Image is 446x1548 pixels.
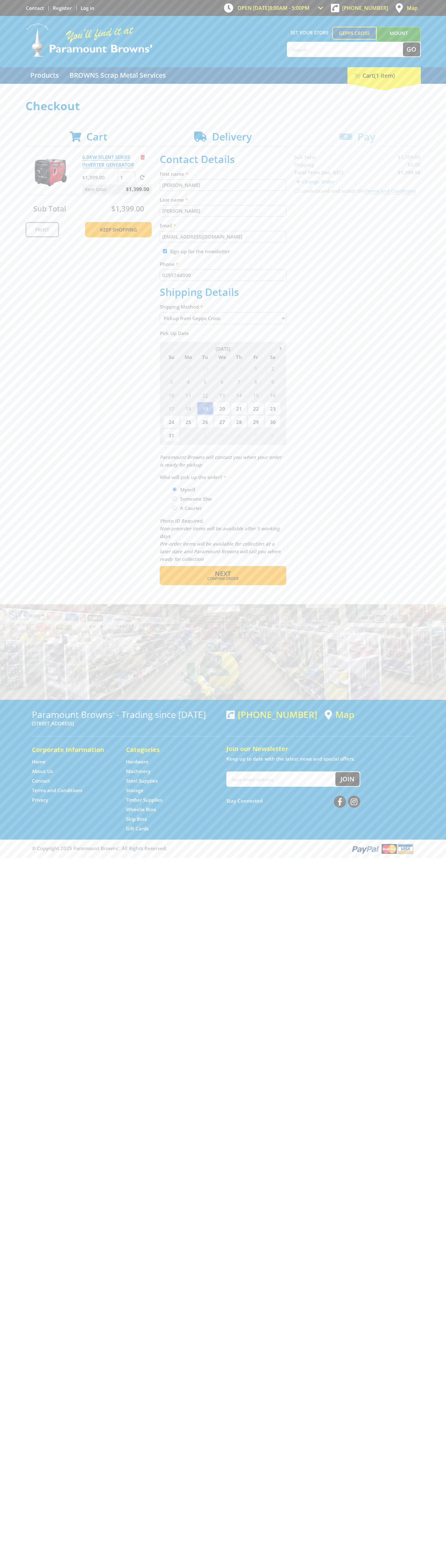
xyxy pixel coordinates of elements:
[173,577,273,581] span: Confirm order
[214,353,230,361] span: We
[32,720,220,727] p: [STREET_ADDRESS]
[178,493,214,504] label: Someone Else
[126,768,150,775] a: Go to the Machinery page
[226,744,414,753] h5: Join our Newsletter
[197,429,213,441] span: 2
[160,222,286,229] label: Email
[160,454,281,468] em: Paramount Browns will contact you when your order is ready for pickup
[126,816,147,822] a: Go to the Skip Bins page
[197,353,213,361] span: Tu
[172,497,177,501] input: Please select who will pick up the order.
[265,415,281,428] span: 30
[227,772,335,786] input: Your email address
[231,362,247,375] span: 31
[160,179,286,191] input: Please enter your first name.
[212,130,252,143] span: Delivery
[160,312,286,324] select: Please select a shipping method.
[265,353,281,361] span: Sa
[248,375,264,388] span: 8
[172,487,177,491] input: Please select who will pick up the order.
[163,402,179,415] span: 17
[178,503,204,513] label: A Courier
[180,429,196,441] span: 1
[141,154,145,160] a: Remove from cart
[32,778,50,784] a: Go to the Contact page
[269,4,310,11] span: 8:00am - 5:00pm
[180,389,196,401] span: 11
[265,429,281,441] span: 6
[231,375,247,388] span: 7
[160,170,286,178] label: First name
[238,4,310,11] span: OPEN [DATE]
[265,362,281,375] span: 2
[216,346,230,352] span: [DATE]
[126,778,158,784] a: Go to the Steel Supplies page
[226,793,360,808] div: Stay Connected
[197,415,213,428] span: 26
[265,402,281,415] span: 23
[160,196,286,204] label: Last name
[377,27,421,51] a: Mount [PERSON_NAME]
[160,518,281,562] em: Photo ID Required. Non-preorder items will be available after 5 working days Pre-order items will...
[126,745,207,754] h5: Categories
[231,353,247,361] span: Th
[33,204,66,214] span: Sub Total
[160,231,286,242] input: Please enter your email address.
[332,27,377,39] a: Gepps Cross
[231,402,247,415] span: 21
[351,843,414,855] img: PayPal, Mastercard, Visa accepted
[288,42,403,56] input: Search
[81,5,94,11] a: Log in
[374,72,395,79] span: (1 item)
[160,286,286,298] h2: Shipping Details
[163,389,179,401] span: 10
[231,429,247,441] span: 4
[231,389,247,401] span: 14
[170,248,230,254] label: Sign up for the newsletter
[197,375,213,388] span: 5
[160,303,286,311] label: Shipping Method
[32,797,48,803] a: Go to the Privacy page
[248,402,264,415] span: 22
[335,772,360,786] button: Join
[32,768,53,775] a: Go to the About Us page
[32,745,113,754] h5: Corporate Information
[265,375,281,388] span: 9
[178,484,197,495] label: Myself
[163,362,179,375] span: 27
[160,205,286,217] input: Please enter your last name.
[180,353,196,361] span: Mo
[214,375,230,388] span: 6
[265,389,281,401] span: 16
[53,5,72,11] a: Go to the registration page
[126,787,143,794] a: Go to the Storage page
[231,415,247,428] span: 28
[26,222,59,237] a: Print
[82,174,116,181] p: $1,399.00
[248,429,264,441] span: 5
[126,758,149,765] a: Go to the Hardware page
[160,260,286,268] label: Phone
[160,329,286,337] label: Pick Up Date
[248,353,264,361] span: Fr
[82,184,152,194] p: Item total:
[248,389,264,401] span: 15
[26,100,421,112] h1: Checkout
[26,5,44,11] a: Go to the Contact page
[214,362,230,375] span: 30
[26,67,63,84] a: Go to the Products page
[214,415,230,428] span: 27
[163,353,179,361] span: Su
[126,184,149,194] span: $1,399.00
[82,154,134,168] a: 6.0KW SILENT SERIES INVERTER GENERATOR
[26,843,421,855] div: ® Copyright 2025 Paramount Browns'. All Rights Reserved.
[65,67,171,84] a: Go to the BROWNS Scrap Metal Services page
[85,222,152,237] a: Keep Shopping
[163,415,179,428] span: 24
[180,415,196,428] span: 25
[126,825,149,832] a: Go to the Gift Cards page
[215,569,231,578] span: Next
[160,566,286,585] button: Next Confirm order
[197,389,213,401] span: 12
[26,22,153,58] img: Paramount Browns'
